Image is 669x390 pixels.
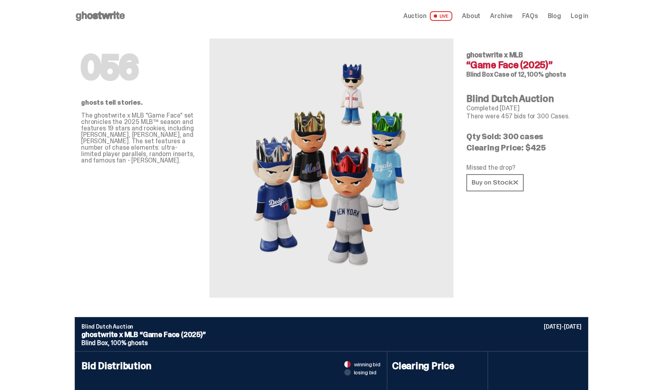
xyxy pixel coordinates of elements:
span: Auction [403,13,427,19]
span: Blind Box [466,70,493,79]
span: Case of 12, 100% ghosts [494,70,566,79]
p: Completed [DATE] [466,105,582,112]
span: winning bid [354,362,380,367]
img: MLB&ldquo;Game Face (2025)&rdquo; [243,58,420,278]
h4: Clearing Price [392,361,483,371]
p: [DATE]-[DATE] [544,324,582,329]
h4: “Game Face (2025)” [466,60,582,70]
p: ghostwrite x MLB “Game Face (2025)” [81,331,582,338]
span: LIVE [430,11,453,21]
span: 100% ghosts [111,339,147,347]
a: About [462,13,480,19]
p: There were 457 bids for 300 Cases. [466,113,582,120]
p: Missed the drop? [466,165,582,171]
a: Archive [490,13,512,19]
p: ghosts tell stories. [81,100,197,106]
a: Blog [548,13,561,19]
p: Clearing Price: $425 [466,144,582,152]
a: Log in [571,13,588,19]
p: The ghostwrite x MLB "Game Face" set chronicles the 2025 MLB™ season and features 19 stars and ro... [81,112,197,164]
span: Blind Box, [81,339,109,347]
a: Auction LIVE [403,11,452,21]
span: losing bid [354,370,377,375]
a: FAQs [522,13,538,19]
p: Qty Sold: 300 cases [466,132,582,140]
h4: Blind Dutch Auction [466,94,582,104]
p: Blind Dutch Auction [81,324,582,329]
h1: 056 [81,51,197,83]
span: ghostwrite x MLB [466,50,523,60]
